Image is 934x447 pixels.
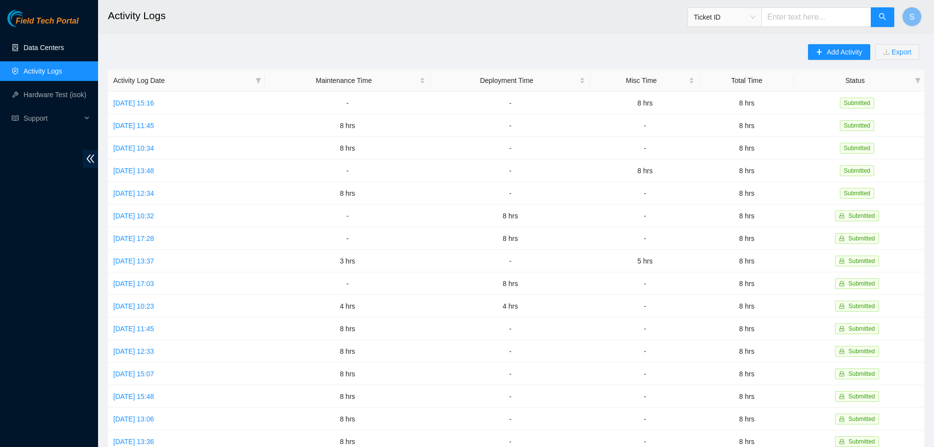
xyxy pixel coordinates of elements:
input: Enter text here... [761,7,871,27]
td: - [590,340,700,363]
td: - [430,385,590,408]
td: 8 hrs [700,340,794,363]
td: 3 hrs [265,250,430,272]
td: 8 hrs [700,295,794,317]
a: [DATE] 11:45 [113,325,154,333]
a: [DATE] 12:33 [113,347,154,355]
span: double-left [83,150,98,168]
span: Submitted [848,393,875,400]
span: Submitted [848,325,875,332]
span: Activity Log Date [113,75,252,86]
td: - [265,92,430,114]
td: 8 hrs [430,205,590,227]
a: Akamai TechnologiesField Tech Portal [7,18,78,30]
span: lock [839,371,845,377]
span: Submitted [848,438,875,445]
span: Submitted [848,280,875,287]
td: - [590,137,700,159]
td: 8 hrs [700,182,794,205]
a: Data Centers [24,44,64,52]
span: Submitted [848,370,875,377]
td: - [430,408,590,430]
td: - [265,159,430,182]
span: lock [839,258,845,264]
td: 8 hrs [700,227,794,250]
td: - [430,317,590,340]
a: [DATE] 10:23 [113,302,154,310]
td: - [590,295,700,317]
a: [DATE] 11:45 [113,122,154,130]
a: [DATE] 13:48 [113,167,154,175]
span: Submitted [848,258,875,264]
a: [DATE] 10:32 [113,212,154,220]
td: 8 hrs [265,114,430,137]
span: lock [839,303,845,309]
span: Submitted [848,303,875,310]
span: lock [839,326,845,332]
span: Field Tech Portal [16,17,78,26]
a: [DATE] 10:34 [113,144,154,152]
span: lock [839,394,845,399]
td: - [590,182,700,205]
span: filter [255,78,261,83]
td: - [590,317,700,340]
td: - [265,205,430,227]
td: 8 hrs [265,385,430,408]
a: [DATE] 15:07 [113,370,154,378]
td: 4 hrs [430,295,590,317]
td: 5 hrs [590,250,700,272]
td: 8 hrs [700,92,794,114]
td: - [265,227,430,250]
td: 8 hrs [590,92,700,114]
td: - [590,114,700,137]
td: 8 hrs [265,408,430,430]
span: Submitted [840,120,874,131]
a: [DATE] 12:34 [113,189,154,197]
td: 8 hrs [265,182,430,205]
span: filter [253,73,263,88]
button: S [902,7,922,26]
td: - [430,250,590,272]
span: Status [799,75,911,86]
td: 8 hrs [700,363,794,385]
td: - [430,137,590,159]
td: - [590,272,700,295]
td: 8 hrs [430,227,590,250]
td: 8 hrs [265,317,430,340]
td: 8 hrs [265,363,430,385]
a: [DATE] 17:03 [113,280,154,288]
span: lock [839,439,845,445]
td: 8 hrs [700,385,794,408]
td: - [430,159,590,182]
td: 4 hrs [265,295,430,317]
td: 8 hrs [700,114,794,137]
a: [DATE] 13:06 [113,415,154,423]
button: plusAdd Activity [808,44,870,60]
td: - [430,92,590,114]
span: filter [915,78,921,83]
td: 8 hrs [700,159,794,182]
a: [DATE] 17:28 [113,235,154,242]
span: lock [839,348,845,354]
button: downloadExport [875,44,919,60]
span: Add Activity [827,47,862,57]
td: - [430,363,590,385]
a: [DATE] 13:37 [113,257,154,265]
span: Submitted [848,416,875,422]
td: - [590,408,700,430]
span: lock [839,281,845,287]
span: Submitted [840,143,874,154]
span: search [879,13,886,22]
a: Activity Logs [24,67,62,75]
td: - [590,363,700,385]
td: - [265,272,430,295]
a: [DATE] 15:48 [113,393,154,400]
span: Submitted [840,188,874,199]
span: Ticket ID [694,10,756,25]
td: - [430,114,590,137]
td: 8 hrs [430,272,590,295]
td: 8 hrs [700,250,794,272]
span: S [909,11,915,23]
td: 8 hrs [265,340,430,363]
span: lock [839,213,845,219]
